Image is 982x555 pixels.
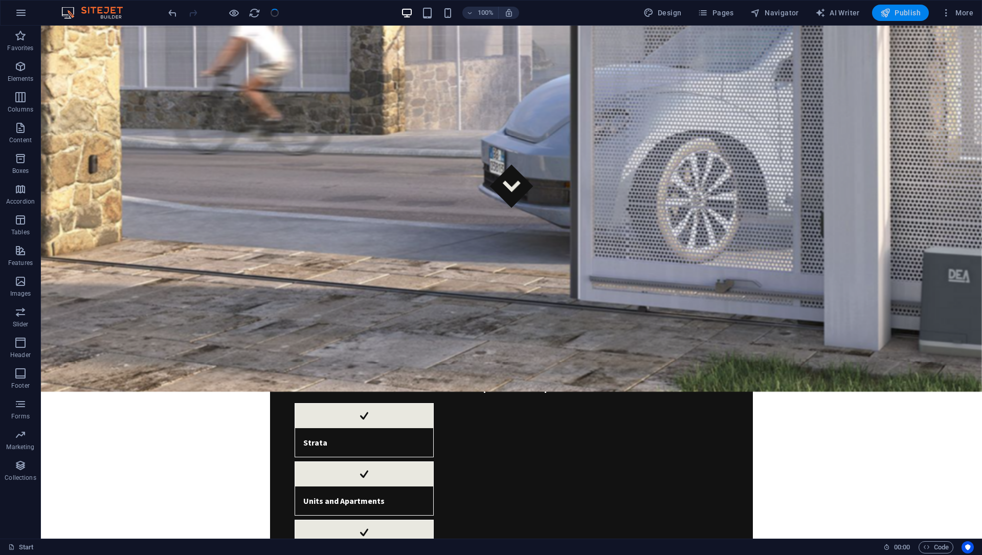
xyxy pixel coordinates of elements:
[937,5,977,21] button: More
[10,290,31,298] p: Images
[59,7,136,19] img: Editor Logo
[6,197,35,206] p: Accordion
[962,541,974,553] button: Usercentrics
[12,167,29,175] p: Boxes
[750,8,799,18] span: Navigator
[248,7,260,19] button: reload
[872,5,929,21] button: Publish
[694,5,738,21] button: Pages
[8,259,33,267] p: Features
[504,8,514,17] i: On resize automatically adjust zoom level to fit chosen device.
[941,8,973,18] span: More
[815,8,860,18] span: AI Writer
[462,7,499,19] button: 100%
[478,7,494,19] h6: 100%
[11,228,30,236] p: Tables
[8,105,33,114] p: Columns
[639,5,686,21] button: Design
[10,351,31,359] p: Header
[249,7,260,19] i: Reload page
[639,5,686,21] div: Design (Ctrl+Alt+Y)
[7,44,33,52] p: Favorites
[811,5,864,21] button: AI Writer
[923,541,949,553] span: Code
[643,8,682,18] span: Design
[11,412,30,420] p: Forms
[8,75,34,83] p: Elements
[9,136,32,144] p: Content
[746,5,803,21] button: Navigator
[228,7,240,19] button: Click here to leave preview mode and continue editing
[13,320,29,328] p: Slider
[167,7,178,19] i: Undo: Change text (Ctrl+Z)
[880,8,921,18] span: Publish
[698,8,733,18] span: Pages
[894,541,910,553] span: 00 00
[8,541,34,553] a: Click to cancel selection. Double-click to open Pages
[5,474,36,482] p: Collections
[883,541,910,553] h6: Session time
[901,543,903,551] span: :
[166,7,178,19] button: undo
[6,443,34,451] p: Marketing
[919,541,953,553] button: Code
[11,382,30,390] p: Footer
